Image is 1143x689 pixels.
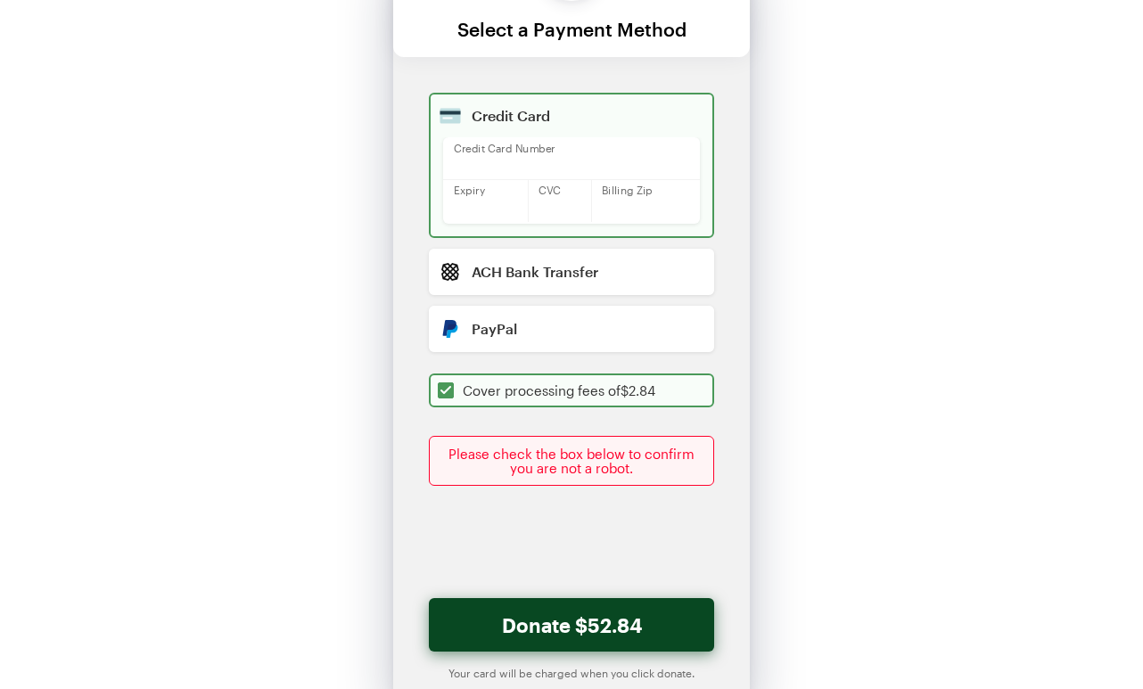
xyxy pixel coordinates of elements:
[429,511,700,580] iframe: reCAPTCHA
[539,195,581,217] iframe: Secure CVC input frame
[429,436,714,486] div: Please check the box below to confirm you are not a robot.
[411,19,732,39] div: Select a Payment Method
[454,153,689,175] iframe: Secure card number input frame
[454,195,518,217] iframe: Secure expiration date input frame
[429,666,714,680] div: Your card will be charged when you click donate.
[429,598,714,652] button: Donate $52.84
[602,195,689,217] iframe: Secure postal code input frame
[472,109,700,123] div: Credit Card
